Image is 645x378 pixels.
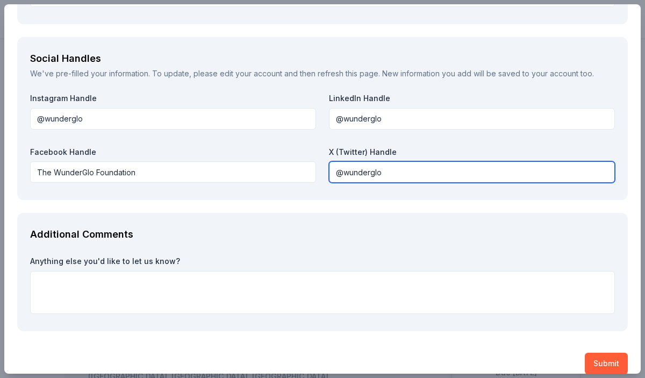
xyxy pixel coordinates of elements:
[30,50,615,67] div: Social Handles
[30,256,615,267] label: Anything else you'd like to let us know?
[30,93,316,104] label: Instagram Handle
[585,353,628,374] button: Submit
[220,69,282,78] a: edit your account
[329,147,615,158] label: X (Twitter) Handle
[30,147,316,158] label: Facebook Handle
[329,93,615,104] label: LinkedIn Handle
[30,226,615,243] div: Additional Comments
[30,67,615,80] div: We've pre-filled your information. To update, please and then refresh this page. New information ...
